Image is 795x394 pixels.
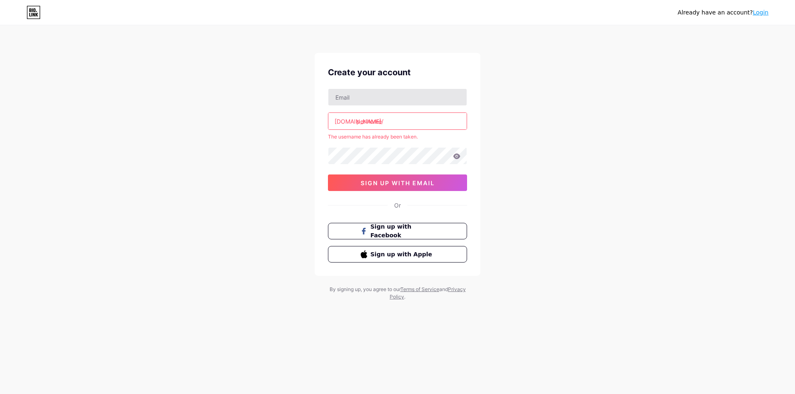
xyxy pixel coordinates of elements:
[328,89,467,105] input: Email
[328,174,467,191] button: sign up with email
[371,222,435,240] span: Sign up with Facebook
[328,246,467,263] button: Sign up with Apple
[394,201,401,210] div: Or
[361,179,435,186] span: sign up with email
[327,286,468,301] div: By signing up, you agree to our and .
[753,9,768,16] a: Login
[328,66,467,79] div: Create your account
[335,117,383,126] div: [DOMAIN_NAME]/
[328,113,467,129] input: username
[328,133,467,141] div: The username has already been taken.
[678,8,768,17] div: Already have an account?
[328,223,467,239] button: Sign up with Facebook
[400,286,439,292] a: Terms of Service
[371,250,435,259] span: Sign up with Apple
